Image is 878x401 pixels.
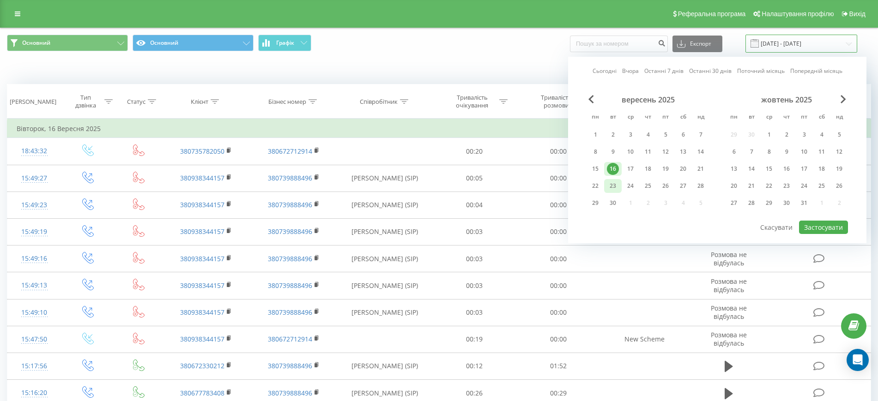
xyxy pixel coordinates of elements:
div: пт 12 вер 2025 р. [657,145,674,159]
div: 15:17:56 [17,357,52,375]
td: 00:04 [432,192,517,218]
a: Поточний місяць [737,66,785,75]
div: 26 [660,180,672,192]
span: Previous Month [588,95,594,103]
div: 20 [728,180,740,192]
div: пн 27 жовт 2025 р. [725,196,743,210]
div: чт 18 вер 2025 р. [639,162,657,176]
div: нд 14 вер 2025 р. [692,145,709,159]
a: Сьогодні [593,66,617,75]
td: [PERSON_NAME] (SIP) [338,353,432,379]
abbr: середа [762,111,776,125]
abbr: четвер [641,111,655,125]
td: Вівторок, 16 Вересня 2025 [7,120,871,138]
td: 00:00 [516,326,601,353]
td: [PERSON_NAME] (SIP) [338,245,432,272]
div: 23 [781,180,793,192]
div: 25 [642,180,654,192]
div: 7 [745,146,757,158]
div: 24 [798,180,810,192]
a: 380672712914 [268,335,312,343]
div: чт 9 жовт 2025 р. [778,145,795,159]
td: New Scheme [601,326,689,353]
div: 13 [677,146,689,158]
div: пт 26 вер 2025 р. [657,179,674,193]
a: 380739888496 [268,200,312,209]
div: ср 3 вер 2025 р. [622,128,639,142]
a: Останні 7 днів [644,66,684,75]
span: Основний [22,39,50,47]
div: 10 [624,146,636,158]
button: Основний [133,35,254,51]
div: 26 [833,180,845,192]
div: 18 [816,163,828,175]
abbr: четвер [780,111,793,125]
div: 6 [677,129,689,141]
a: 380739888496 [268,308,312,317]
div: вт 30 вер 2025 р. [604,196,622,210]
div: 15:49:13 [17,276,52,294]
span: Розмова не відбулась [711,330,747,347]
div: Статус [127,98,145,106]
div: 15 [763,163,775,175]
div: ср 1 жовт 2025 р. [760,128,778,142]
div: 27 [677,180,689,192]
div: сб 20 вер 2025 р. [674,162,692,176]
td: 00:00 [516,245,601,272]
td: [PERSON_NAME] (SIP) [338,299,432,326]
div: Тривалість очікування [448,94,497,109]
div: 15:49:27 [17,169,52,187]
div: сб 13 вер 2025 р. [674,145,692,159]
a: 380938344157 [180,281,224,290]
div: чт 2 жовт 2025 р. [778,128,795,142]
span: Реферальна програма [678,10,746,18]
div: 4 [816,129,828,141]
div: пт 3 жовт 2025 р. [795,128,813,142]
td: 00:00 [516,299,601,326]
a: 380938344157 [180,200,224,209]
div: 8 [763,146,775,158]
div: пт 31 жовт 2025 р. [795,196,813,210]
div: 29 [589,197,601,209]
td: 00:19 [432,326,517,353]
div: 19 [833,163,845,175]
div: 16 [781,163,793,175]
div: пн 8 вер 2025 р. [587,145,604,159]
a: 380735782050 [180,147,224,156]
abbr: понеділок [588,111,602,125]
div: вт 14 жовт 2025 р. [743,162,760,176]
span: Розмова не відбулась [711,250,747,267]
span: Розмова не відбулась [711,277,747,294]
div: нд 5 жовт 2025 р. [830,128,848,142]
span: Налаштування профілю [762,10,834,18]
div: сб 27 вер 2025 р. [674,179,692,193]
div: чт 30 жовт 2025 р. [778,196,795,210]
div: 14 [695,146,707,158]
div: чт 23 жовт 2025 р. [778,179,795,193]
abbr: неділя [832,111,846,125]
div: вт 9 вер 2025 р. [604,145,622,159]
div: чт 25 вер 2025 р. [639,179,657,193]
a: 380739888496 [268,281,312,290]
a: 380938344157 [180,254,224,263]
a: 380938344157 [180,308,224,317]
div: пт 24 жовт 2025 р. [795,179,813,193]
div: 15:49:16 [17,250,52,268]
div: 9 [607,146,619,158]
div: 15:49:10 [17,304,52,322]
div: 12 [660,146,672,158]
td: 00:20 [432,138,517,165]
div: пт 19 вер 2025 р. [657,162,674,176]
div: вт 23 вер 2025 р. [604,179,622,193]
div: чт 16 жовт 2025 р. [778,162,795,176]
a: Попередній місяць [790,66,842,75]
div: 7 [695,129,707,141]
div: Тривалість розмови [532,94,581,109]
abbr: понеділок [727,111,741,125]
a: 380938344157 [180,335,224,343]
div: нд 19 жовт 2025 р. [830,162,848,176]
div: чт 11 вер 2025 р. [639,145,657,159]
button: Скасувати [755,221,798,234]
div: 9 [781,146,793,158]
div: нд 26 жовт 2025 р. [830,179,848,193]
